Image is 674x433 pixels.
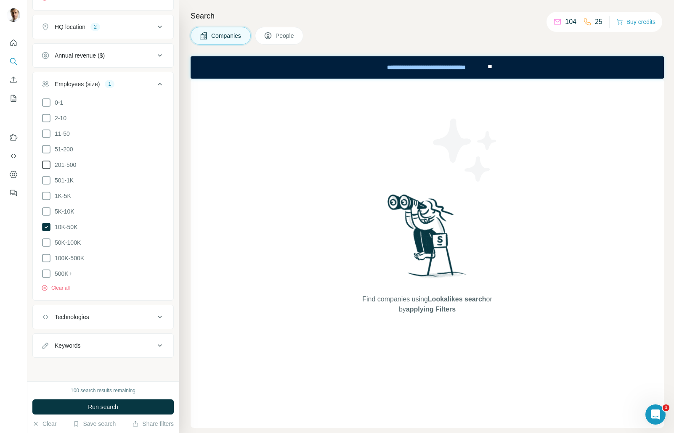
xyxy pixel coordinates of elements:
[663,404,669,411] span: 1
[7,8,20,22] img: Avatar
[384,192,471,286] img: Surfe Illustration - Woman searching with binoculars
[7,91,20,106] button: My lists
[51,145,73,153] span: 51-200
[51,207,74,216] span: 5K-10K
[51,176,74,185] span: 501-1K
[51,161,76,169] span: 201-500
[132,420,174,428] button: Share filters
[428,296,486,303] span: Lookalikes search
[55,313,89,321] div: Technologies
[616,16,655,28] button: Buy credits
[33,307,173,327] button: Technologies
[55,341,80,350] div: Keywords
[191,10,664,22] h4: Search
[211,32,242,40] span: Companies
[32,399,174,415] button: Run search
[90,23,100,31] div: 2
[7,72,20,87] button: Enrich CSV
[51,223,77,231] span: 10K-50K
[51,114,66,122] span: 2-10
[51,192,71,200] span: 1K-5K
[276,32,295,40] span: People
[33,74,173,98] button: Employees (size)1
[51,129,70,138] span: 11-50
[191,56,664,79] iframe: Banner
[595,17,602,27] p: 25
[51,269,72,278] span: 500K+
[55,80,100,88] div: Employees (size)
[7,185,20,201] button: Feedback
[51,238,81,247] span: 50K-100K
[51,254,84,262] span: 100K-500K
[33,45,173,66] button: Annual revenue ($)
[7,35,20,50] button: Quick start
[645,404,666,425] iframe: Intercom live chat
[33,17,173,37] button: HQ location2
[55,51,105,60] div: Annual revenue ($)
[7,54,20,69] button: Search
[7,167,20,182] button: Dashboard
[105,80,114,88] div: 1
[41,284,70,292] button: Clear all
[7,130,20,145] button: Use Surfe on LinkedIn
[71,387,135,394] div: 100 search results remaining
[360,294,494,314] span: Find companies using or by
[427,112,503,188] img: Surfe Illustration - Stars
[33,335,173,356] button: Keywords
[565,17,576,27] p: 104
[55,23,85,31] div: HQ location
[73,420,116,428] button: Save search
[7,148,20,164] button: Use Surfe API
[32,420,56,428] button: Clear
[51,98,63,107] span: 0-1
[406,306,456,313] span: applying Filters
[88,403,118,411] span: Run search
